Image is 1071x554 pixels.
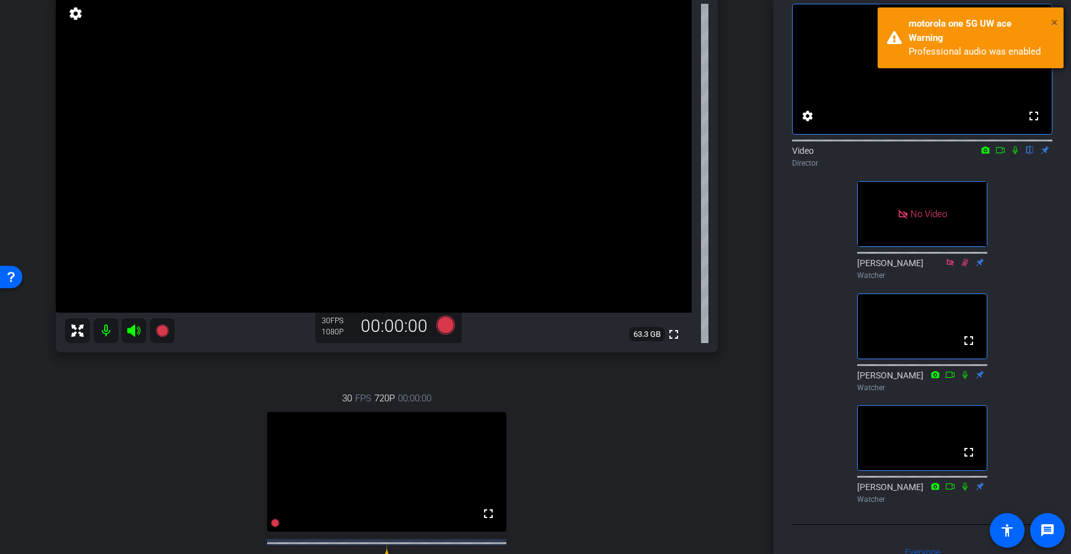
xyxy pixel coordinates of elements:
[1000,523,1015,538] mat-icon: accessibility
[857,369,987,393] div: [PERSON_NAME]
[910,208,947,220] span: No Video
[1051,13,1058,32] button: Close
[322,327,353,337] div: 1080P
[857,257,987,281] div: [PERSON_NAME]
[398,391,431,405] span: 00:00:00
[857,270,987,281] div: Watcher
[792,158,1052,169] div: Director
[961,445,976,460] mat-icon: fullscreen
[629,327,665,342] span: 63.3 GB
[481,506,496,521] mat-icon: fullscreen
[374,391,395,405] span: 720P
[342,391,352,405] span: 30
[961,333,976,348] mat-icon: fullscreen
[67,6,84,21] mat-icon: settings
[1040,523,1055,538] mat-icon: message
[330,316,343,325] span: FPS
[666,327,681,342] mat-icon: fullscreen
[1051,15,1058,30] span: ×
[857,494,987,505] div: Watcher
[792,145,1052,169] div: Video
[322,316,353,326] div: 30
[355,391,371,405] span: FPS
[1023,144,1038,155] mat-icon: flip
[800,109,815,123] mat-icon: settings
[909,45,1054,59] div: Professional audio was enabled
[353,316,436,337] div: 00:00:00
[1026,109,1041,123] mat-icon: fullscreen
[857,382,987,393] div: Watcher
[909,17,1054,45] div: motorola one 5G UW ace Warning
[857,481,987,505] div: [PERSON_NAME]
